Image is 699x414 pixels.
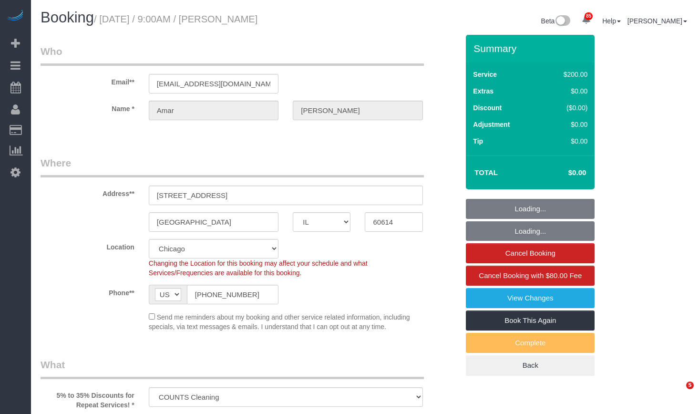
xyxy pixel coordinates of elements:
input: Zip Code** [365,212,422,232]
iframe: Intercom live chat [667,382,689,404]
span: Changing the Location for this booking may affect your schedule and what Services/Frequencies are... [149,259,368,277]
span: 85 [585,12,593,20]
a: Beta [541,17,571,25]
h4: $0.00 [540,169,586,177]
label: Adjustment [473,120,510,129]
span: Booking [41,9,94,26]
a: [PERSON_NAME] [627,17,687,25]
a: Help [602,17,621,25]
div: $0.00 [544,120,588,129]
strong: Total [474,168,498,176]
label: 5% to 35% Discounts for Repeat Services! * [33,387,142,410]
h3: Summary [473,43,590,54]
a: 85 [577,10,596,31]
legend: Where [41,156,424,177]
div: $200.00 [544,70,588,79]
label: Service [473,70,497,79]
legend: Who [41,44,424,66]
div: $0.00 [544,136,588,146]
small: / [DATE] / 9:00AM / [PERSON_NAME] [94,14,257,24]
a: View Changes [466,288,595,308]
a: Back [466,355,595,375]
a: Cancel Booking with $80.00 Fee [466,266,595,286]
legend: What [41,358,424,379]
div: $0.00 [544,86,588,96]
label: Discount [473,103,502,113]
input: First Name** [149,101,278,120]
a: Book This Again [466,310,595,331]
a: Cancel Booking [466,243,595,263]
img: New interface [555,15,570,28]
input: Last Name* [293,101,422,120]
span: Send me reminders about my booking and other service related information, including specials, via... [149,313,410,331]
label: Location [33,239,142,252]
span: 5 [686,382,694,389]
div: ($0.00) [544,103,588,113]
label: Tip [473,136,483,146]
label: Name * [33,101,142,114]
label: Extras [473,86,493,96]
img: Automaid Logo [6,10,25,23]
span: Cancel Booking with $80.00 Fee [479,271,582,279]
